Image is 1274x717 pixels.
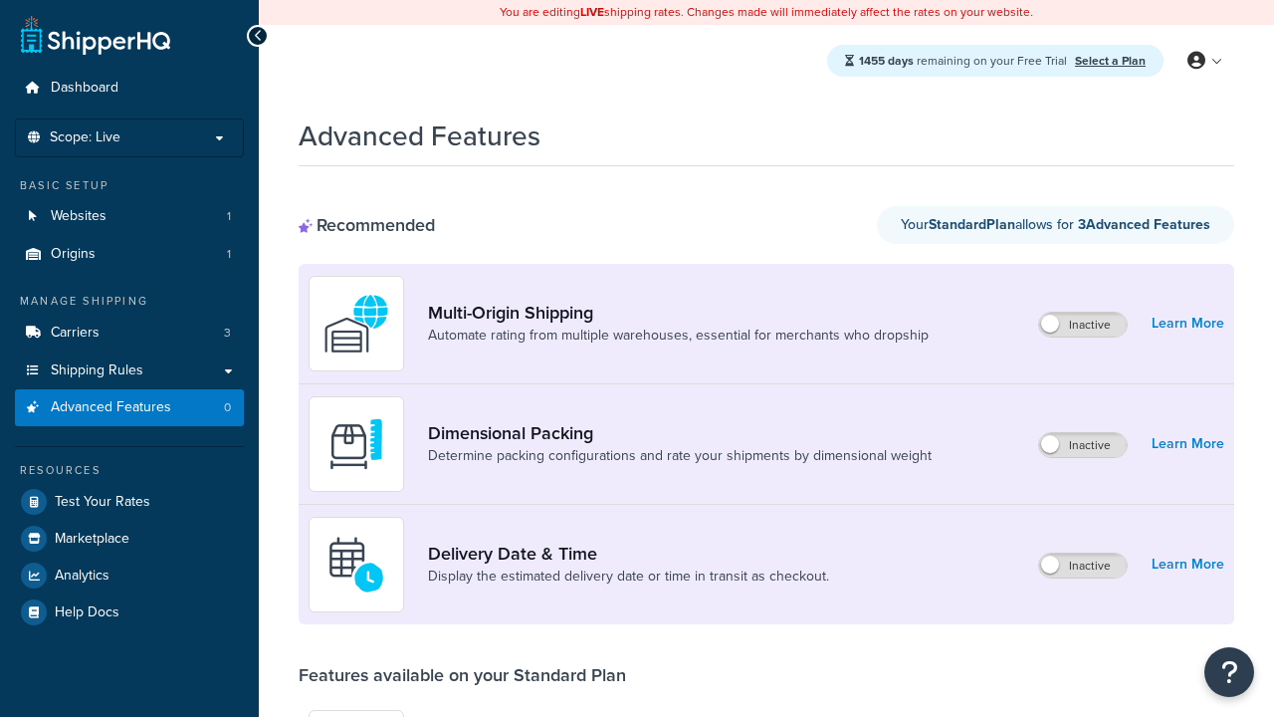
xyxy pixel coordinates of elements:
span: 1 [227,246,231,263]
a: Marketplace [15,521,244,557]
span: Scope: Live [50,129,120,146]
a: Multi-Origin Shipping [428,302,929,324]
a: Learn More [1152,430,1224,458]
span: 3 [224,325,231,342]
label: Inactive [1039,554,1127,578]
span: Analytics [55,568,109,585]
span: Your allows for [901,214,1078,235]
div: Resources [15,462,244,479]
a: Carriers3 [15,315,244,352]
span: 1 [227,208,231,225]
label: Inactive [1039,313,1127,337]
span: Carriers [51,325,100,342]
a: Help Docs [15,595,244,630]
a: Select a Plan [1075,52,1146,70]
a: Advanced Features0 [15,389,244,426]
a: Delivery Date & Time [428,543,829,565]
li: Carriers [15,315,244,352]
div: Manage Shipping [15,293,244,310]
a: Analytics [15,558,244,594]
a: Websites1 [15,198,244,235]
span: Dashboard [51,80,118,97]
a: Display the estimated delivery date or time in transit as checkout. [428,567,829,587]
li: Origins [15,236,244,273]
span: Advanced Features [51,399,171,416]
a: Test Your Rates [15,484,244,520]
a: Determine packing configurations and rate your shipments by dimensional weight [428,446,932,466]
label: Inactive [1039,433,1127,457]
div: Features available on your Standard Plan [299,664,626,686]
a: Origins1 [15,236,244,273]
a: Learn More [1152,551,1224,579]
span: Test Your Rates [55,494,150,511]
div: Recommended [299,214,435,236]
strong: Standard Plan [929,214,1015,235]
img: gfkeb5ejjkALwAAAABJRU5ErkJggg== [321,530,391,599]
span: remaining on your Free Trial [859,52,1070,70]
li: Advanced Features [15,389,244,426]
h1: Advanced Features [299,117,540,155]
span: Marketplace [55,531,129,548]
a: Automate rating from multiple warehouses, essential for merchants who dropship [428,326,929,346]
strong: 1455 days [859,52,914,70]
img: WatD5o0RtDAAAAAElFTkSuQmCC [321,289,391,358]
span: Help Docs [55,604,119,621]
span: Origins [51,246,96,263]
img: DTVBYsAAAAAASUVORK5CYII= [321,409,391,479]
span: Websites [51,208,106,225]
a: Dashboard [15,70,244,107]
a: Shipping Rules [15,353,244,389]
b: LIVE [580,3,604,21]
strong: 3 Advanced Feature s [1078,214,1210,235]
a: Learn More [1152,310,1224,338]
span: 0 [224,399,231,416]
button: Open Resource Center [1204,647,1254,697]
li: Websites [15,198,244,235]
div: Basic Setup [15,177,244,194]
a: Dimensional Packing [428,422,932,444]
span: Shipping Rules [51,362,143,379]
